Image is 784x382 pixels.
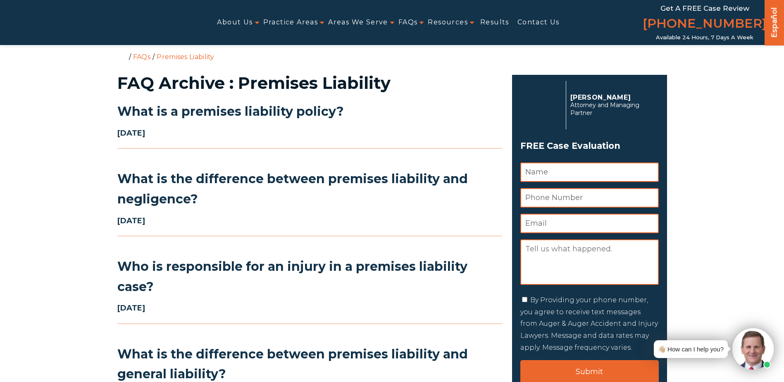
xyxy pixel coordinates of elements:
[117,129,145,138] strong: [DATE]
[263,13,318,32] a: Practice Areas
[520,296,658,351] label: By Providing your phone number, you agree to receive text messages from Auger & Auger Accident an...
[570,101,654,117] span: Attorney and Managing Partner
[119,53,127,60] a: Home
[155,53,216,61] li: Premises Liability
[117,303,145,313] strong: [DATE]
[117,259,467,294] a: Who is responsible for an injury in a premises liability case?
[570,93,654,101] p: [PERSON_NAME]
[117,171,468,207] a: What is the difference between premises liability and negligence?
[117,216,145,225] strong: [DATE]
[520,214,659,233] input: Email
[217,13,253,32] a: About Us
[480,13,509,32] a: Results
[520,138,659,154] span: FREE Case Evaluation
[732,328,774,370] img: Intaker widget Avatar
[117,104,344,119] a: What is a premises liability policy?
[656,34,753,41] span: Available 24 Hours, 7 Days a Week
[117,346,468,382] a: What is the difference between premises liability and general liability?
[328,13,388,32] a: Areas We Serve
[658,344,724,355] div: 👋🏼 How can I help you?
[643,14,767,34] a: [PHONE_NUMBER]
[428,13,468,32] a: Resources
[398,13,418,32] a: FAQs
[520,162,659,182] input: Name
[133,53,150,61] a: FAQs
[5,13,134,33] img: Auger & Auger Accident and Injury Lawyers Logo
[520,84,562,126] img: Herbert Auger
[117,75,502,91] h1: FAQ Archive : Premises Liability
[660,4,749,12] span: Get a FREE Case Review
[517,13,560,32] a: Contact Us
[520,188,659,208] input: Phone Number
